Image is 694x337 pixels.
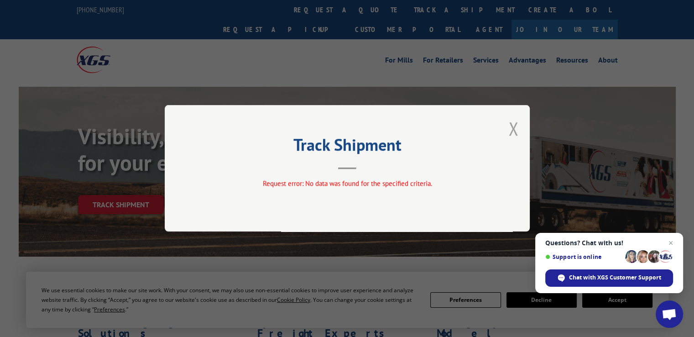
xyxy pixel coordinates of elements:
span: Chat with XGS Customer Support [569,274,661,282]
div: Chat with XGS Customer Support [545,269,673,287]
div: Open chat [656,300,683,328]
span: Close chat [665,237,676,248]
h2: Track Shipment [210,138,484,156]
span: Support is online [545,253,622,260]
span: Request error: No data was found for the specified criteria. [262,179,432,188]
button: Close modal [508,116,518,141]
span: Questions? Chat with us! [545,239,673,247]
